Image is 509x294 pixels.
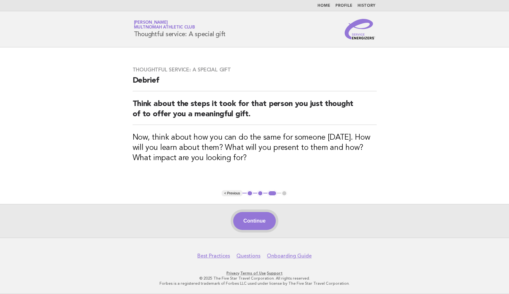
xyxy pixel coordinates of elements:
[267,271,283,275] a: Support
[345,19,375,39] img: Service Energizers
[240,271,266,275] a: Terms of Use
[317,4,330,8] a: Home
[233,212,276,230] button: Continue
[257,190,264,197] button: 2
[222,190,242,197] button: < Previous
[247,190,253,197] button: 1
[236,253,260,259] a: Questions
[357,4,375,8] a: History
[59,281,451,286] p: Forbes is a registered trademark of Forbes LLC used under license by The Five Star Travel Corpora...
[335,4,352,8] a: Profile
[134,21,226,37] h1: Thoughtful service: A special gift
[59,271,451,276] p: · ·
[267,253,312,259] a: Onboarding Guide
[59,276,451,281] p: © 2025 The Five Star Travel Corporation. All rights reserved.
[133,99,377,125] h2: Think about the steps it took for that person you just thought of to offer you a meaningful gift.
[134,26,195,30] span: Multnomah Athletic Club
[134,20,195,29] a: [PERSON_NAME]Multnomah Athletic Club
[267,190,277,197] button: 3
[226,271,239,275] a: Privacy
[133,76,377,91] h2: Debrief
[133,133,377,163] h3: Now, think about how you can do the same for someone [DATE]. How will you learn about them? What ...
[133,67,377,73] h3: Thoughtful service: A special gift
[197,253,230,259] a: Best Practices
